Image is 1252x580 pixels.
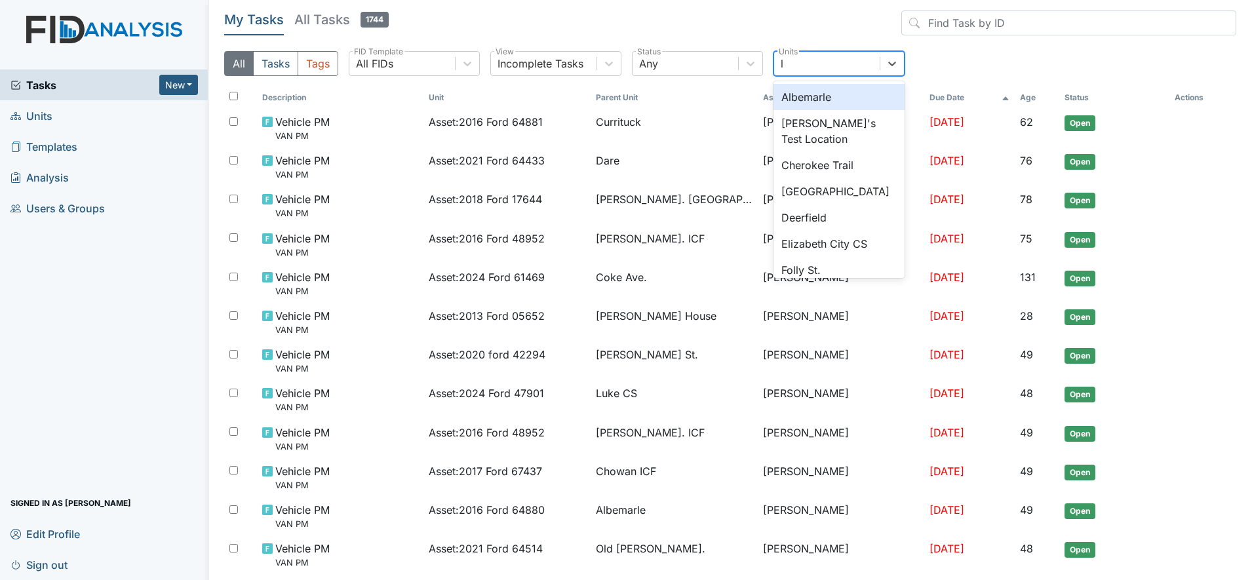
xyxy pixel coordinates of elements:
[1065,503,1095,519] span: Open
[1020,154,1032,167] span: 76
[773,231,905,257] div: Elizabeth City CS
[929,426,964,439] span: [DATE]
[429,191,542,207] span: Asset : 2018 Ford 17644
[929,154,964,167] span: [DATE]
[275,425,330,453] span: Vehicle PM VAN PM
[429,114,543,130] span: Asset : 2016 Ford 64881
[596,231,705,246] span: [PERSON_NAME]. ICF
[1065,348,1095,364] span: Open
[1065,387,1095,402] span: Open
[773,178,905,204] div: [GEOGRAPHIC_DATA]
[758,264,925,303] td: [PERSON_NAME]
[275,269,330,298] span: Vehicle PM VAN PM
[758,147,925,186] td: [PERSON_NAME]
[1020,193,1032,206] span: 78
[275,401,330,414] small: VAN PM
[758,380,925,419] td: [PERSON_NAME]
[929,465,964,478] span: [DATE]
[929,503,964,516] span: [DATE]
[1015,87,1059,109] th: Toggle SortBy
[275,347,330,375] span: Vehicle PM VAN PM
[929,309,964,322] span: [DATE]
[224,51,338,76] div: Type filter
[596,153,619,168] span: Dare
[758,303,925,341] td: [PERSON_NAME]
[423,87,591,109] th: Toggle SortBy
[773,110,905,152] div: [PERSON_NAME]'s Test Location
[596,502,646,518] span: Albemarle
[275,308,330,336] span: Vehicle PM VAN PM
[429,231,545,246] span: Asset : 2016 Ford 48952
[596,425,705,440] span: [PERSON_NAME]. ICF
[929,387,964,400] span: [DATE]
[275,191,330,220] span: Vehicle PM VAN PM
[596,347,698,362] span: [PERSON_NAME] St.
[1065,115,1095,131] span: Open
[429,385,544,401] span: Asset : 2024 Ford 47901
[275,130,330,142] small: VAN PM
[596,269,647,285] span: Coke Ave.
[758,341,925,380] td: [PERSON_NAME]
[773,204,905,231] div: Deerfield
[1059,87,1169,109] th: Toggle SortBy
[1020,465,1033,478] span: 49
[1065,309,1095,325] span: Open
[275,168,330,181] small: VAN PM
[275,463,330,492] span: Vehicle PM VAN PM
[498,56,583,71] div: Incomplete Tasks
[361,12,389,28] span: 1744
[596,541,705,556] span: Old [PERSON_NAME].
[429,425,545,440] span: Asset : 2016 Ford 48952
[758,87,925,109] th: Assignee
[10,106,52,126] span: Units
[356,56,393,71] div: All FIDs
[1020,232,1032,245] span: 75
[1065,426,1095,442] span: Open
[1020,115,1033,128] span: 62
[429,541,543,556] span: Asset : 2021 Ford 64514
[275,153,330,181] span: Vehicle PM VAN PM
[275,246,330,259] small: VAN PM
[1065,154,1095,170] span: Open
[773,257,905,283] div: Folly St.
[429,347,545,362] span: Asset : 2020 ford 42294
[275,324,330,336] small: VAN PM
[1020,426,1033,439] span: 49
[257,87,424,109] th: Toggle SortBy
[429,463,542,479] span: Asset : 2017 Ford 67437
[758,225,925,264] td: [PERSON_NAME]
[596,463,656,479] span: Chowan ICF
[929,115,964,128] span: [DATE]
[773,152,905,178] div: Cherokee Trail
[596,191,753,207] span: [PERSON_NAME]. [GEOGRAPHIC_DATA]
[275,479,330,492] small: VAN PM
[1020,503,1033,516] span: 49
[773,84,905,110] div: Albemarle
[596,385,637,401] span: Luke CS
[758,109,925,147] td: [PERSON_NAME]
[1065,232,1095,248] span: Open
[591,87,758,109] th: Toggle SortBy
[275,285,330,298] small: VAN PM
[1065,465,1095,480] span: Open
[429,269,545,285] span: Asset : 2024 Ford 61469
[298,51,338,76] button: Tags
[758,497,925,535] td: [PERSON_NAME]
[429,502,545,518] span: Asset : 2016 Ford 64880
[929,271,964,284] span: [DATE]
[275,440,330,453] small: VAN PM
[159,75,199,95] button: New
[10,136,77,157] span: Templates
[10,77,159,93] a: Tasks
[639,56,658,71] div: Any
[10,554,68,575] span: Sign out
[1065,271,1095,286] span: Open
[429,153,545,168] span: Asset : 2021 Ford 64433
[275,231,330,259] span: Vehicle PM VAN PM
[1020,309,1033,322] span: 28
[929,193,964,206] span: [DATE]
[929,232,964,245] span: [DATE]
[901,10,1236,35] input: Find Task by ID
[224,10,284,29] h5: My Tasks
